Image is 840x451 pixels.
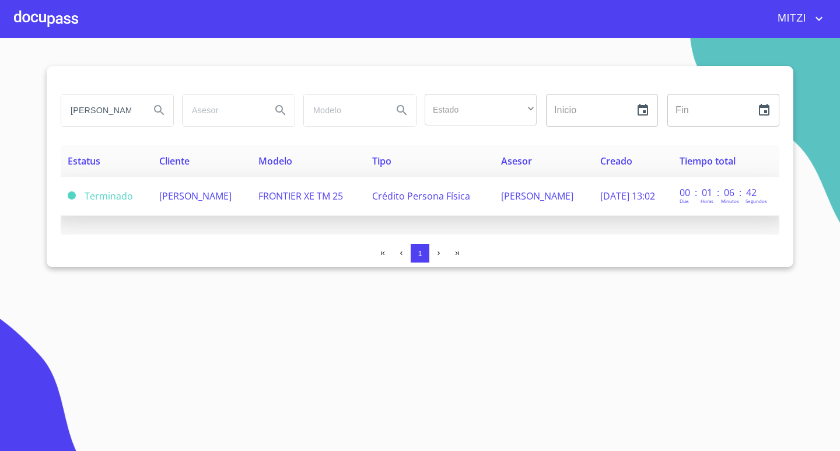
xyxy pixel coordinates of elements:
span: Tiempo total [680,155,736,167]
button: 1 [411,244,429,263]
span: [PERSON_NAME] [159,190,232,202]
p: Segundos [745,198,767,204]
span: Crédito Persona Física [372,190,470,202]
input: search [61,95,141,126]
div: ​ [425,94,537,125]
span: 1 [418,249,422,258]
span: Cliente [159,155,190,167]
button: Search [388,96,416,124]
span: FRONTIER XE TM 25 [258,190,343,202]
span: Modelo [258,155,292,167]
p: Dias [680,198,689,204]
span: Asesor [501,155,532,167]
button: Search [145,96,173,124]
p: Minutos [721,198,739,204]
button: account of current user [769,9,826,28]
span: Terminado [85,190,133,202]
p: Horas [701,198,713,204]
span: MITZI [769,9,812,28]
p: 00 : 01 : 06 : 42 [680,186,758,199]
input: search [304,95,383,126]
button: Search [267,96,295,124]
span: Creado [600,155,632,167]
span: Estatus [68,155,100,167]
span: [PERSON_NAME] [501,190,573,202]
span: Terminado [68,191,76,200]
span: [DATE] 13:02 [600,190,655,202]
span: Tipo [372,155,391,167]
input: search [183,95,262,126]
